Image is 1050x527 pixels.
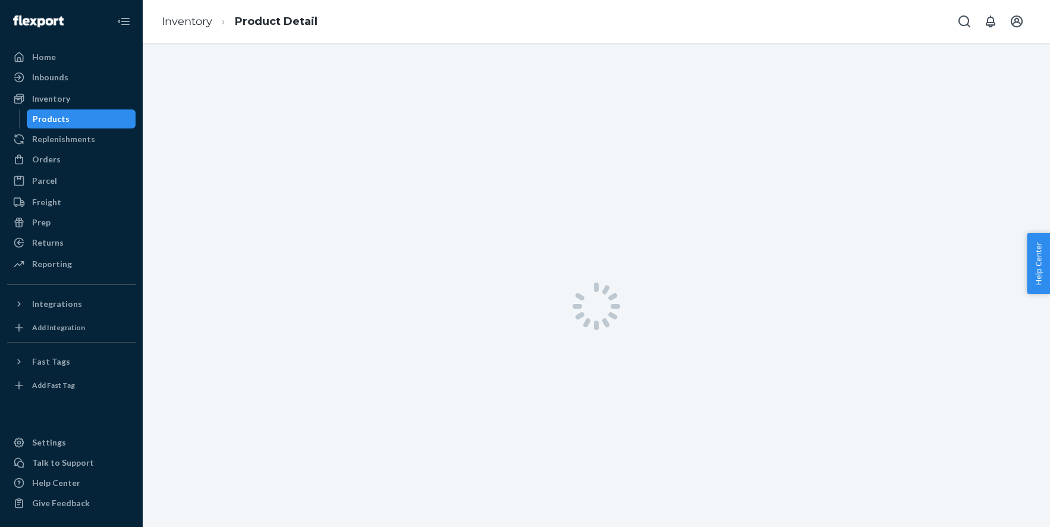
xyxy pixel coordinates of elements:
[7,89,136,108] a: Inventory
[32,153,61,165] div: Orders
[7,494,136,513] button: Give Feedback
[7,294,136,313] button: Integrations
[7,453,136,472] a: Talk to Support
[952,10,976,33] button: Open Search Box
[13,15,64,27] img: Flexport logo
[7,48,136,67] a: Home
[33,113,70,125] div: Products
[7,352,136,371] button: Fast Tags
[32,380,75,390] div: Add Fast Tag
[32,175,57,187] div: Parcel
[32,356,70,368] div: Fast Tags
[7,318,136,337] a: Add Integration
[162,15,212,28] a: Inventory
[152,4,327,39] ol: breadcrumbs
[7,130,136,149] a: Replenishments
[32,237,64,249] div: Returns
[7,150,136,169] a: Orders
[27,109,136,128] a: Products
[32,437,66,448] div: Settings
[7,376,136,395] a: Add Fast Tag
[32,322,85,332] div: Add Integration
[112,10,136,33] button: Close Navigation
[32,217,51,228] div: Prep
[32,133,95,145] div: Replenishments
[7,213,136,232] a: Prep
[7,68,136,87] a: Inbounds
[979,10,1002,33] button: Open notifications
[7,473,136,493] a: Help Center
[32,71,68,83] div: Inbounds
[32,457,94,469] div: Talk to Support
[32,298,82,310] div: Integrations
[7,193,136,212] a: Freight
[32,93,70,105] div: Inventory
[32,477,80,489] div: Help Center
[1027,233,1050,294] button: Help Center
[7,433,136,452] a: Settings
[7,255,136,274] a: Reporting
[32,258,72,270] div: Reporting
[7,233,136,252] a: Returns
[1005,10,1029,33] button: Open account menu
[32,51,56,63] div: Home
[32,196,61,208] div: Freight
[32,497,90,509] div: Give Feedback
[235,15,317,28] a: Product Detail
[7,171,136,190] a: Parcel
